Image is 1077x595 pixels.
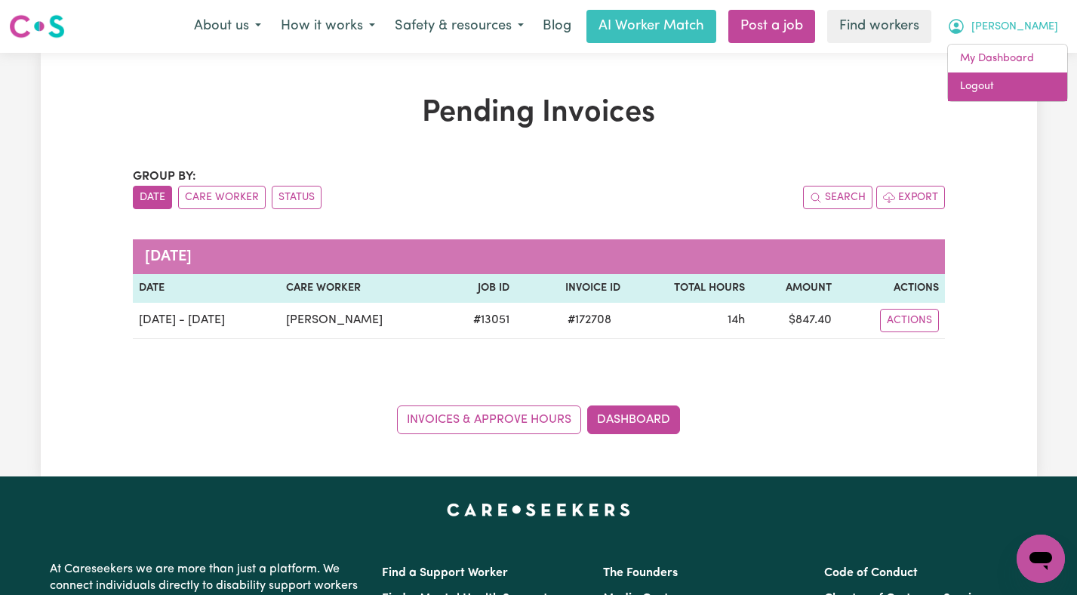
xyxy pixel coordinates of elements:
button: About us [184,11,271,42]
caption: [DATE] [133,239,945,274]
a: Find workers [827,10,931,43]
a: AI Worker Match [586,10,716,43]
button: Search [803,186,872,209]
a: Find a Support Worker [382,567,508,579]
td: $ 847.40 [751,303,839,339]
span: Group by: [133,171,196,183]
a: The Founders [603,567,678,579]
a: Post a job [728,10,815,43]
td: # 13051 [443,303,515,339]
iframe: Button to launch messaging window [1017,535,1065,583]
td: [DATE] - [DATE] [133,303,280,339]
a: Code of Conduct [824,567,918,579]
a: Logout [948,72,1067,101]
button: My Account [937,11,1068,42]
span: 14 hours [728,314,745,326]
th: Actions [838,274,944,303]
a: Careseekers home page [447,504,630,516]
th: Date [133,274,280,303]
th: Job ID [443,274,515,303]
button: How it works [271,11,385,42]
button: sort invoices by paid status [272,186,322,209]
div: My Account [947,44,1068,102]
h1: Pending Invoices [133,95,945,131]
button: sort invoices by date [133,186,172,209]
button: Safety & resources [385,11,534,42]
a: Invoices & Approve Hours [397,405,581,434]
th: Total Hours [626,274,751,303]
th: Invoice ID [515,274,626,303]
a: Blog [534,10,580,43]
button: sort invoices by care worker [178,186,266,209]
span: [PERSON_NAME] [971,19,1058,35]
th: Amount [751,274,839,303]
th: Care Worker [280,274,443,303]
img: Careseekers logo [9,13,65,40]
a: Dashboard [587,405,680,434]
a: Careseekers logo [9,9,65,44]
td: [PERSON_NAME] [280,303,443,339]
a: My Dashboard [948,45,1067,73]
button: Export [876,186,945,209]
button: Actions [880,309,939,332]
span: # 172708 [559,311,620,329]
